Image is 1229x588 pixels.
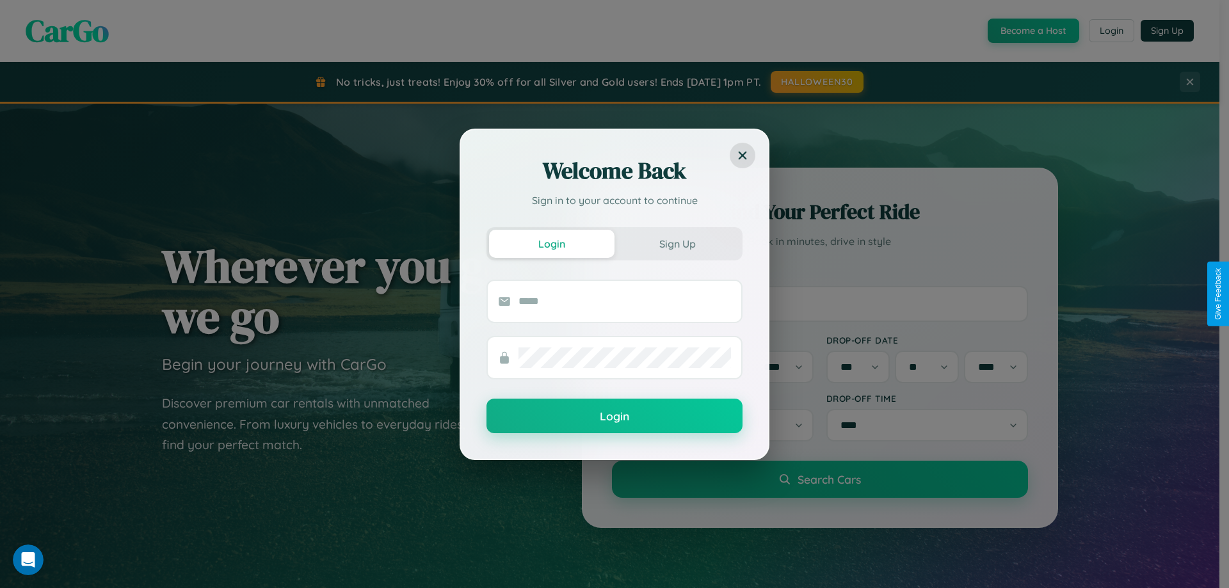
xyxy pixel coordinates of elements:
[489,230,614,258] button: Login
[486,399,743,433] button: Login
[13,544,44,575] iframe: Intercom live chat
[486,193,743,208] p: Sign in to your account to continue
[614,230,740,258] button: Sign Up
[1214,268,1223,320] div: Give Feedback
[486,155,743,186] h2: Welcome Back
